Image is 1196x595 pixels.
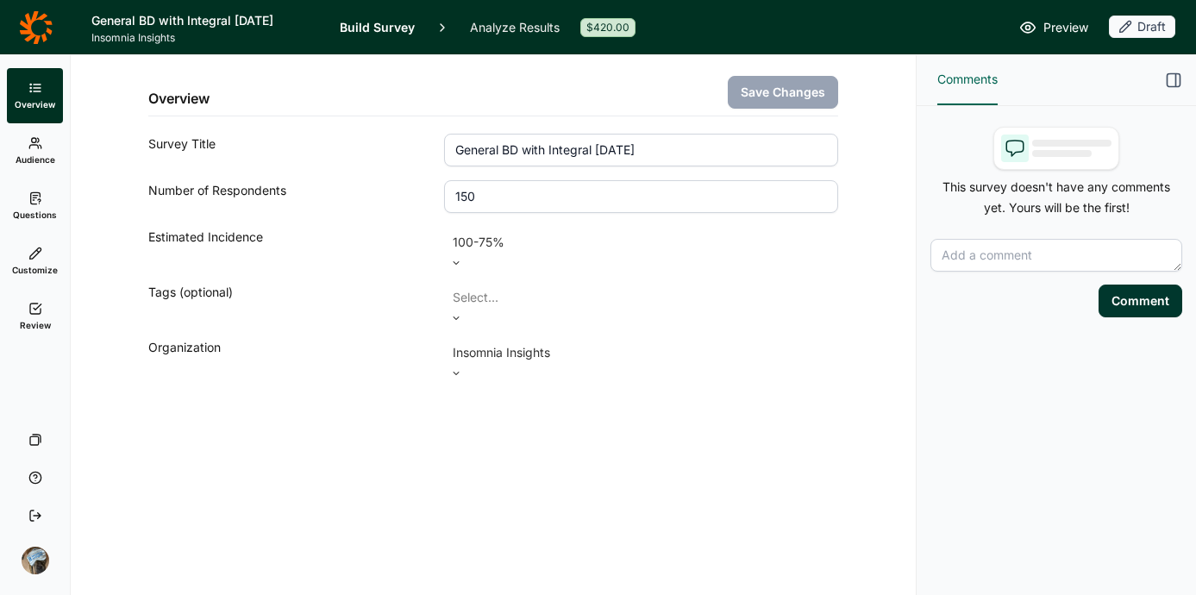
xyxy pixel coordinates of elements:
[7,123,63,178] a: Audience
[13,209,57,221] span: Questions
[91,31,319,45] span: Insomnia Insights
[15,98,55,110] span: Overview
[7,68,63,123] a: Overview
[22,547,49,574] img: ocn8z7iqvmiiaveqkfqd.png
[1109,16,1175,40] button: Draft
[16,153,55,166] span: Audience
[148,282,444,323] div: Tags (optional)
[728,76,838,109] button: Save Changes
[20,319,51,331] span: Review
[7,178,63,234] a: Questions
[148,180,444,213] div: Number of Respondents
[91,10,319,31] h1: General BD with Integral [DATE]
[1109,16,1175,38] div: Draft
[148,227,444,268] div: Estimated Incidence
[937,69,998,90] span: Comments
[1099,285,1182,317] button: Comment
[1043,17,1088,38] span: Preview
[444,134,838,166] input: ex: Package testing study
[1019,17,1088,38] a: Preview
[12,264,58,276] span: Customize
[148,88,210,109] h2: Overview
[444,180,838,213] input: 1000
[930,177,1182,218] p: This survey doesn't have any comments yet. Yours will be the first!
[7,234,63,289] a: Customize
[148,134,444,166] div: Survey Title
[148,337,444,379] div: Organization
[937,55,998,105] button: Comments
[580,18,636,37] div: $420.00
[7,289,63,344] a: Review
